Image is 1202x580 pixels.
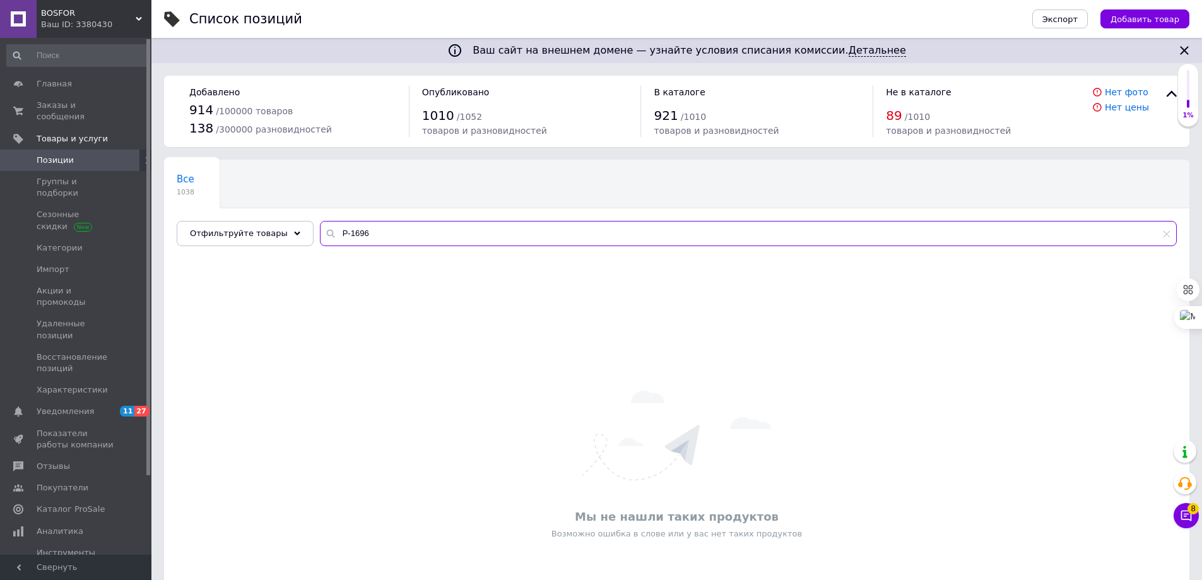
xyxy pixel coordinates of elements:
[37,384,108,396] span: Характеристики
[457,112,482,122] span: / 1052
[1111,15,1179,24] span: Добавить товар
[190,228,288,238] span: Отфильтруйте товары
[37,176,117,199] span: Группы и подборки
[37,504,105,515] span: Каталог ProSale
[654,87,705,97] span: В каталоге
[1187,503,1199,514] span: 8
[905,112,930,122] span: / 1010
[120,406,134,417] span: 11
[6,44,149,67] input: Поиск
[37,209,117,232] span: Сезонные скидки
[216,124,332,134] span: / 300000 разновидностей
[37,78,72,90] span: Главная
[886,108,902,123] span: 89
[189,121,213,136] span: 138
[422,87,490,97] span: Опубликовано
[681,112,706,122] span: / 1010
[37,155,74,166] span: Позиции
[1100,9,1189,28] button: Добавить товар
[582,391,771,480] img: Ничего не найдено
[37,482,88,494] span: Покупатели
[37,547,117,570] span: Инструменты вебмастера и SEO
[1105,102,1149,112] a: Нет цены
[37,406,94,417] span: Уведомления
[422,126,547,136] span: товаров и разновидностей
[37,133,108,145] span: Товары и услуги
[177,187,194,197] span: 1038
[37,526,83,537] span: Аналитика
[170,528,1183,540] div: Возможно ошибка в слове или у вас нет таких продуктов
[177,174,194,185] span: Все
[41,8,136,19] span: BOSFOR
[1178,111,1198,120] div: 1%
[37,428,117,451] span: Показатели работы компании
[189,102,213,117] span: 914
[1174,503,1199,528] button: Чат с покупателем8
[473,44,906,57] span: Ваш сайт на внешнем домене — узнайте условия списания комиссии.
[849,44,906,57] a: Детальнее
[134,406,149,417] span: 27
[1042,15,1078,24] span: Экспорт
[37,461,70,472] span: Отзывы
[886,126,1011,136] span: товаров и разновидностей
[654,126,779,136] span: товаров и разновидностей
[189,87,240,97] span: Добавлено
[37,264,69,275] span: Импорт
[37,318,117,341] span: Удаленные позиции
[320,221,1177,246] input: Поиск по названию позиции, артикулу и поисковым запросам
[37,242,83,254] span: Категории
[37,285,117,308] span: Акции и промокоды
[886,87,952,97] span: Не в каталоге
[41,19,151,30] div: Ваш ID: 3380430
[216,106,293,116] span: / 100000 товаров
[422,108,454,123] span: 1010
[37,352,117,374] span: Восстановление позиций
[1032,9,1088,28] button: Экспорт
[654,108,678,123] span: 921
[170,509,1183,524] div: Мы не нашли таких продуктов
[1177,43,1192,58] svg: Закрыть
[37,100,117,122] span: Заказы и сообщения
[1105,87,1148,97] a: Нет фото
[189,13,302,26] div: Список позиций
